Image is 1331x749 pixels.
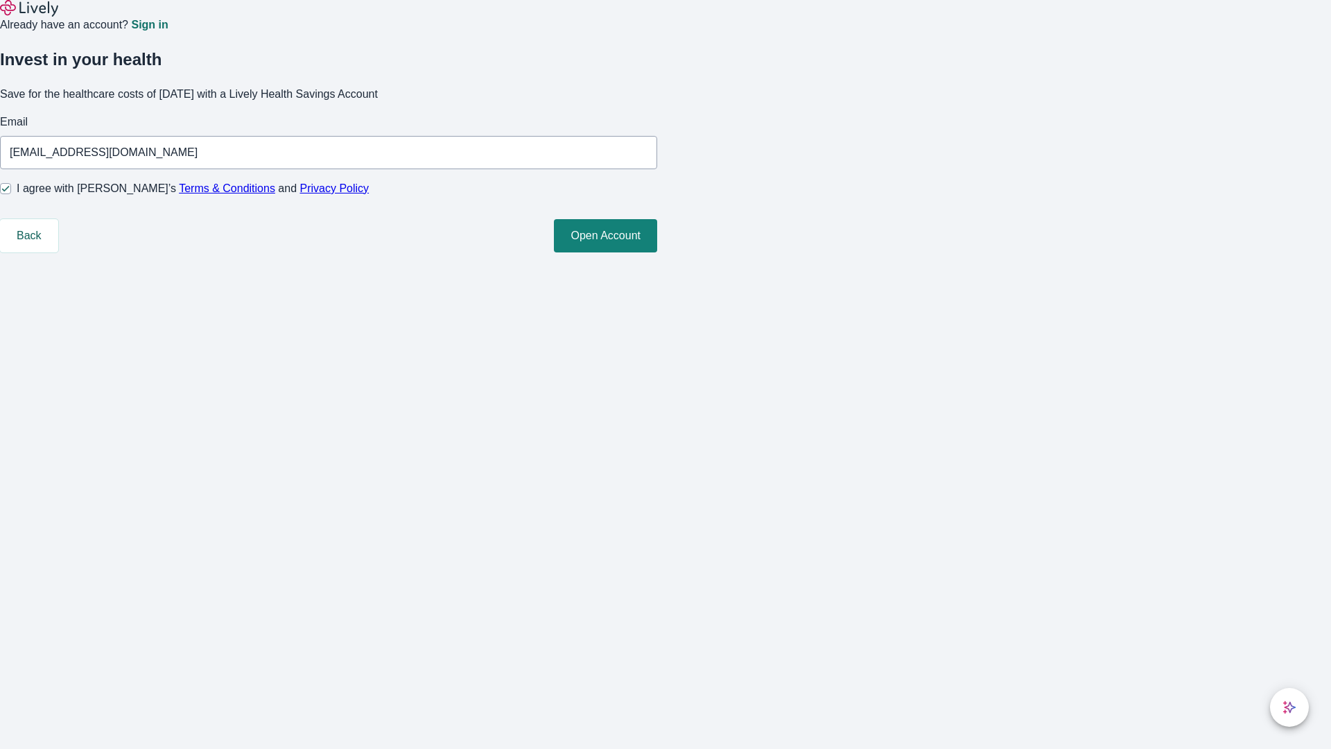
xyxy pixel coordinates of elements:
span: I agree with [PERSON_NAME]’s and [17,180,369,197]
button: chat [1270,688,1309,727]
a: Sign in [131,19,168,31]
button: Open Account [554,219,657,252]
a: Terms & Conditions [179,182,275,194]
svg: Lively AI Assistant [1282,700,1296,714]
a: Privacy Policy [300,182,369,194]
